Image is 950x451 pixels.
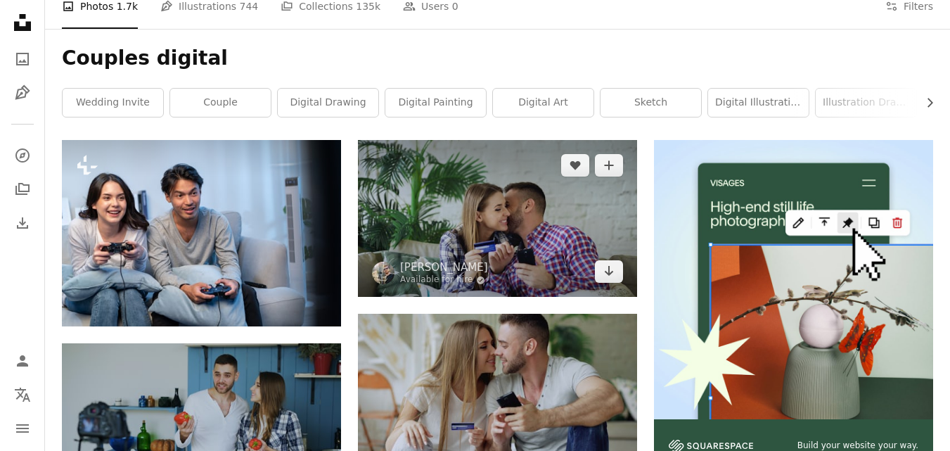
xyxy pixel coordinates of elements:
a: [PERSON_NAME] [400,260,488,274]
a: Asian young man and woman couple enjoy playing game together in house. Attractive funny male and ... [62,227,341,239]
a: sketch [601,89,701,117]
h1: Couples digital [62,46,933,71]
a: Download History [8,209,37,237]
a: Couple filming a cooking show in the kitchen. [62,415,341,428]
a: Couple holding credit card and phone, smartphone,phone, phone [358,212,637,224]
a: illustration drawing [816,89,916,117]
img: Couple holding credit card and phone, smartphone,phone, phone [358,140,637,297]
a: Explore [8,141,37,170]
button: scroll list to the right [917,89,933,117]
button: Language [8,381,37,409]
a: Log in / Sign up [8,347,37,375]
a: digital painting [385,89,486,117]
a: Download [595,260,623,283]
a: Collections [8,175,37,203]
a: wedding invite [63,89,163,117]
button: Menu [8,414,37,443]
img: Asian young man and woman couple enjoy playing game together in house. Attractive funny male and ... [62,140,341,326]
button: Like [561,154,589,177]
a: digital illustration [708,89,809,117]
a: Photos [8,45,37,73]
a: Illustrations [8,79,37,107]
a: digital drawing [278,89,378,117]
button: Add to Collection [595,154,623,177]
img: file-1723602894256-972c108553a7image [654,140,933,419]
a: Home — Unsplash [8,8,37,39]
a: Couple holding credit card and smartphone [358,386,637,398]
a: digital art [493,89,593,117]
a: Available for hire [400,274,488,286]
img: Go to Vitaly Gariev's profile [372,262,394,284]
a: couple [170,89,271,117]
